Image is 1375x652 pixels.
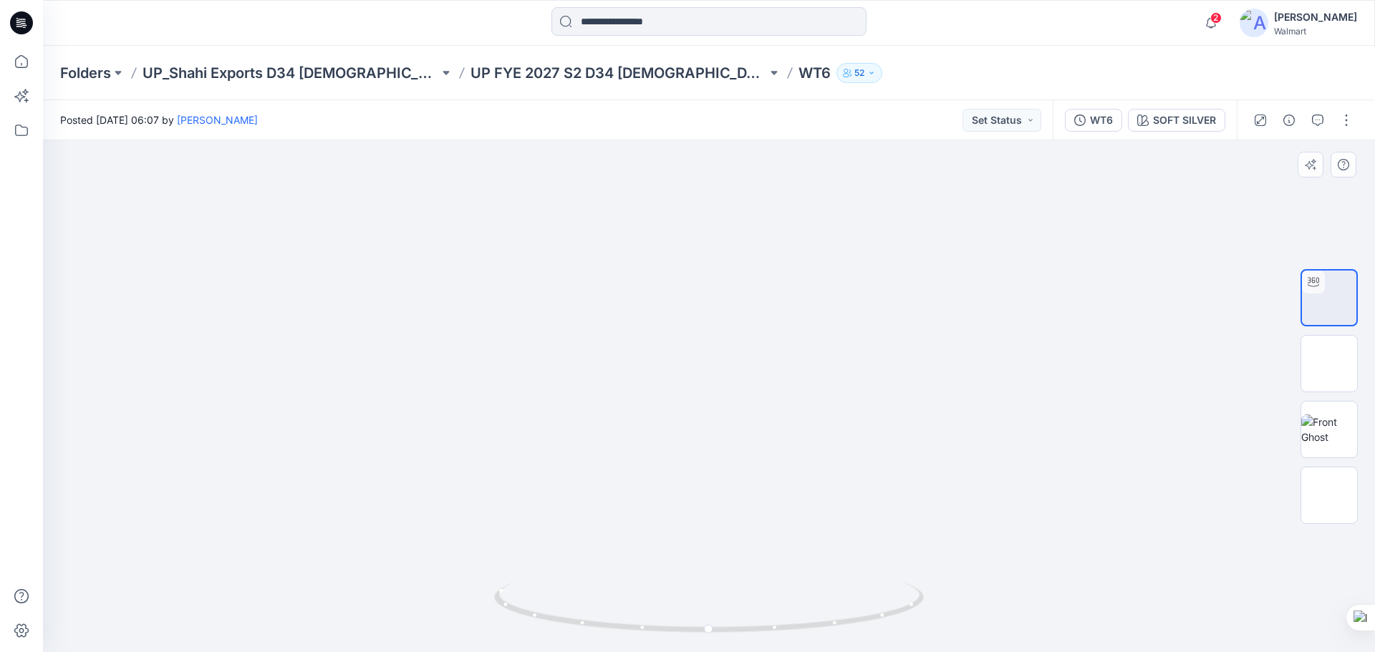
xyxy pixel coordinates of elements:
a: UP FYE 2027 S2 D34 [DEMOGRAPHIC_DATA] Woven Tops [471,63,767,83]
button: 52 [836,63,882,83]
button: Details [1278,109,1301,132]
img: 2024 Y 130 TT w Avatar [1302,275,1356,320]
button: SOFT SILVER [1128,109,1225,132]
a: [PERSON_NAME] [177,114,258,126]
img: avatar [1240,9,1268,37]
a: UP_Shahi Exports D34 [DEMOGRAPHIC_DATA] Tops [143,63,439,83]
div: Walmart [1274,26,1357,37]
img: Back Ghost [1301,480,1357,510]
img: Front Ghost [1301,414,1357,444]
button: WT6 [1065,109,1122,132]
div: SOFT SILVER [1153,112,1216,128]
a: Folders [60,63,111,83]
span: Posted [DATE] 06:07 by [60,112,258,127]
div: [PERSON_NAME] [1274,9,1357,26]
p: 52 [854,65,864,81]
div: WT6 [1090,112,1113,128]
img: Colorway 3/4 View Ghost [1301,341,1357,386]
p: WT6 [799,63,831,83]
span: 2 [1210,12,1222,24]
